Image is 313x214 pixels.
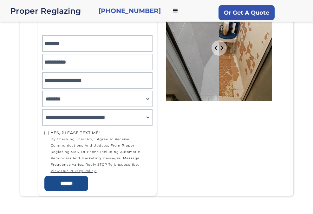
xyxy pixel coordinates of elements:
a: home [10,6,94,15]
span: by checking this box, I agree to receive communications and updates from Proper Reglazing SMS, or... [51,136,150,174]
a: Or Get A Quote [218,5,275,20]
div: Proper Reglazing [10,6,94,15]
div: Yes, Please text me! [51,130,150,136]
form: Home page form [41,11,153,191]
a: [PHONE_NUMBER] [99,6,161,15]
div: Get a FREE estimate [44,11,150,38]
div: menu [166,1,185,20]
input: Yes, Please text me!by checking this box, I agree to receive communications and updates from Prop... [44,131,49,135]
a: view our privacy policy. [51,168,150,174]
